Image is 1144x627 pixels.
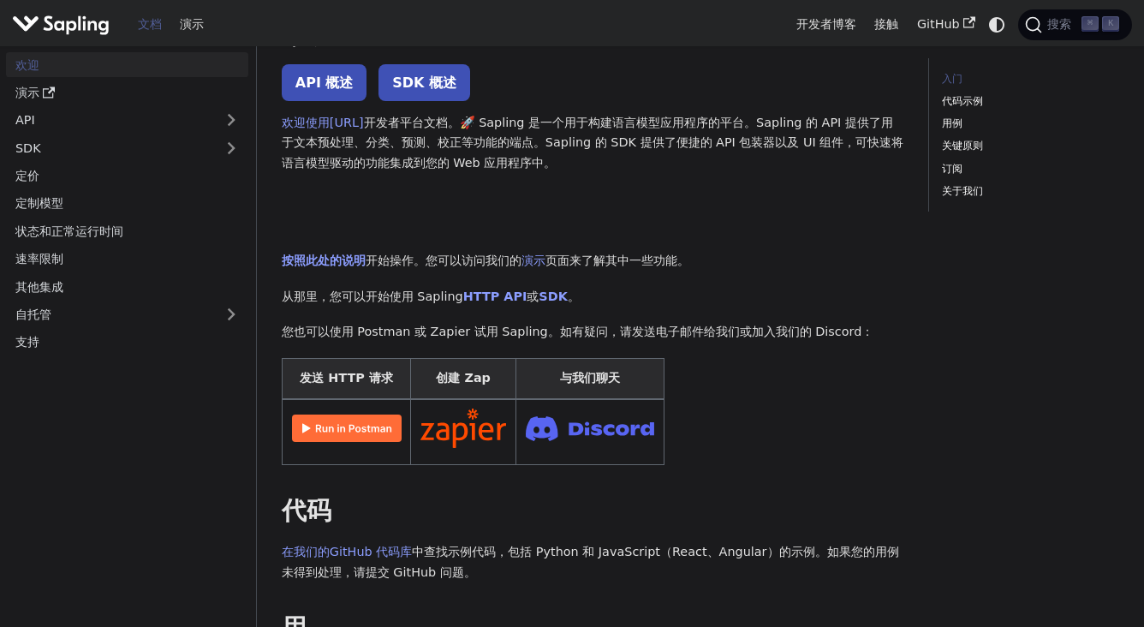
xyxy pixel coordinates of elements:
[545,254,677,267] font: 页面来了解其中一些功能
[364,116,448,129] font: 开发者平台文档
[527,290,539,303] font: 或
[942,117,962,129] font: 用例
[865,11,908,38] a: 接触
[6,218,248,243] a: 状态和正常运行时间
[942,183,1113,200] a: 关于我们
[6,247,248,272] a: 速率限制
[526,411,654,446] img: 加入 Discord
[15,335,39,349] font: 支持
[282,64,367,101] a: API 概述
[1018,9,1132,40] button: 搜索 (Command+K)
[282,116,364,129] a: 欢迎使用[URL]
[984,12,1009,37] button: 在暗模式和亮模式之间切换（当前为系统模式）
[6,52,248,77] a: 欢迎
[560,371,620,385] font: 与我们聊天
[12,12,116,37] a: Sapling.ai
[15,86,39,99] font: 演示
[942,95,983,107] font: 代码示例
[295,75,354,91] font: API 概述
[568,290,580,303] font: 。
[796,17,856,31] font: 开发者博客
[292,415,402,442] img: 在 Postman 中运行
[942,185,983,197] font: 关于我们
[282,545,899,579] font: ，包括 Python 和 JavaScript（React、Angular）的示例。如果您的用例未得到处理，请提交 GitHub 问题。
[180,17,204,31] font: 演示
[15,141,41,155] font: SDK
[366,254,521,267] font: 开始操作。您可以访问我们的
[282,290,463,303] font: 从那里，您可以开始使用 Sapling
[170,11,213,38] a: 演示
[6,274,248,299] a: 其他集成
[15,58,39,72] font: 欢迎
[6,164,248,188] a: 定价
[942,73,962,85] font: 入门
[787,11,866,38] a: 开发者博客
[942,163,962,175] font: 订阅
[392,75,456,91] font: SDK 概述
[15,308,51,321] font: 自托管
[214,108,248,133] button: 展开侧边栏类别“API”
[6,191,248,216] a: 定制模型
[6,330,248,355] a: 支持
[282,325,874,338] font: 您也可以使用 Postman 或 Zapier 试用 Sapling。如有疑问，请发送电子邮件给我们或加入我们的 Discord：
[942,116,1113,132] a: 用例
[15,280,63,294] font: 其他集成
[128,11,171,38] a: 文档
[874,17,898,31] font: 接触
[6,135,214,160] a: SDK
[521,254,545,267] a: 演示
[1047,17,1071,31] font: 搜索
[942,71,1113,87] a: 入门
[15,113,35,127] font: API
[942,93,1113,110] a: 代码示例
[282,545,412,558] a: 在我们的GitHub 代码库
[908,11,984,38] a: GitHub
[15,224,123,238] font: 状态和正常运行时间
[15,196,63,210] font: 定制模型
[15,252,63,266] font: 速率限制
[15,169,39,182] font: 定价
[300,371,393,385] font: 发送 HTTP 请求
[436,371,490,385] font: 创建 Zap
[6,302,248,327] a: 自托管
[539,290,567,303] a: SDK
[282,496,331,525] font: 代码
[677,254,689,267] font: 。
[942,161,1113,177] a: 订阅
[942,138,1113,154] a: 关键原则
[420,409,506,448] img: 在 Zapier 中连接
[1102,16,1119,32] kbd: K
[463,290,527,303] a: HTTP API
[917,17,960,31] font: GitHub
[378,64,470,101] a: SDK 概述
[942,140,983,152] font: 关键原则
[214,135,248,160] button: 展开侧边栏类别“SDK”
[282,116,904,170] font: 。🚀 Sapling 是一个用于构建语言模型应用程序的平台。Sapling 的 API 提供了用于文本预处理、分类、预测、校正等功能的端点。Sapling 的 SDK 提供了便捷的 API 包装...
[412,545,496,558] font: 中查找示例代码
[1081,16,1099,32] kbd: ⌘
[138,17,162,31] font: 文档
[6,108,214,133] a: API
[282,254,366,267] a: 按照此处的说明
[6,81,248,105] a: 演示
[12,12,110,37] img: Sapling.ai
